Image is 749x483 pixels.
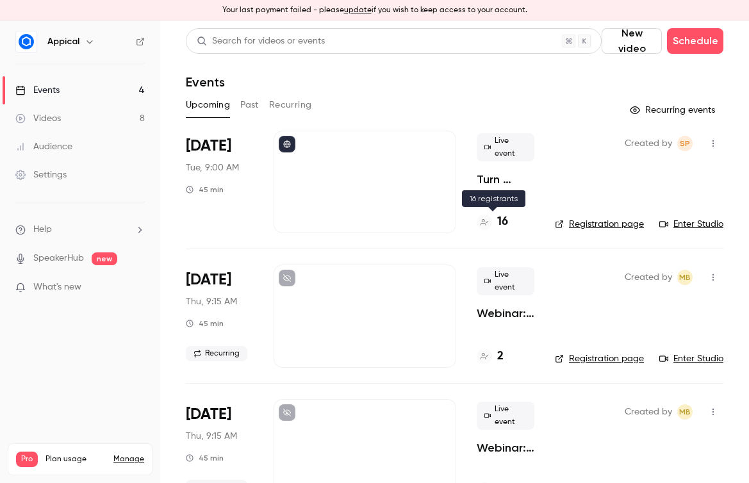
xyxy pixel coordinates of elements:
h6: Appical [47,35,79,48]
button: New video [602,28,662,54]
button: Schedule [667,28,723,54]
div: Events [15,84,60,97]
div: 45 min [186,184,224,195]
span: [DATE] [186,136,231,156]
span: Milo Baars [677,270,693,285]
span: Live event [477,267,534,295]
span: Plan usage [45,454,106,464]
span: Pro [16,452,38,467]
div: 45 min [186,318,224,329]
img: Appical [16,31,37,52]
span: Thu, 9:15 AM [186,295,237,308]
a: Enter Studio [659,352,723,365]
span: Created by [625,404,672,420]
button: Past [240,95,259,115]
button: Recurring [269,95,312,115]
a: Enter Studio [659,218,723,231]
div: 45 min [186,453,224,463]
iframe: Noticeable Trigger [129,282,145,293]
div: Audience [15,140,72,153]
span: new [92,252,117,265]
a: Webinar: Editor Training (Nederlands) [477,440,534,455]
span: Milo Baars [677,404,693,420]
span: Help [33,223,52,236]
span: Tue, 9:00 AM [186,161,239,174]
div: Videos [15,112,61,125]
a: SpeakerHub [33,252,84,265]
button: update [344,4,372,16]
span: Thu, 9:15 AM [186,430,237,443]
a: Registration page [555,352,644,365]
span: Live event [477,133,534,161]
span: [DATE] [186,404,231,425]
div: Sep 23 Tue, 9:00 AM (Europe/Amsterdam) [186,131,253,233]
li: help-dropdown-opener [15,223,145,236]
h4: 2 [497,348,504,365]
a: Webinar: Editor Training (English) [477,306,534,321]
span: SP [680,136,690,151]
span: What's new [33,281,81,294]
span: Created by [625,270,672,285]
span: [DATE] [186,270,231,290]
span: Live event [477,402,534,430]
button: Upcoming [186,95,230,115]
a: Manage [113,454,144,464]
span: MB [679,270,691,285]
span: Created by [625,136,672,151]
a: 2 [477,348,504,365]
a: 16 [477,213,508,231]
h4: 16 [497,213,508,231]
a: Registration page [555,218,644,231]
p: Your last payment failed - please if you wish to keep access to your account. [222,4,527,16]
span: Recurring [186,346,247,361]
h1: Events [186,74,225,90]
div: Settings [15,168,67,181]
div: Search for videos or events [197,35,325,48]
a: Turn “boring” topics into interactive experiences [477,172,534,187]
div: Oct 9 Thu, 9:15 AM (Europe/Amsterdam) [186,265,253,367]
span: MB [679,404,691,420]
span: Shanice Peters-Keijlard [677,136,693,151]
button: Recurring events [624,100,723,120]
